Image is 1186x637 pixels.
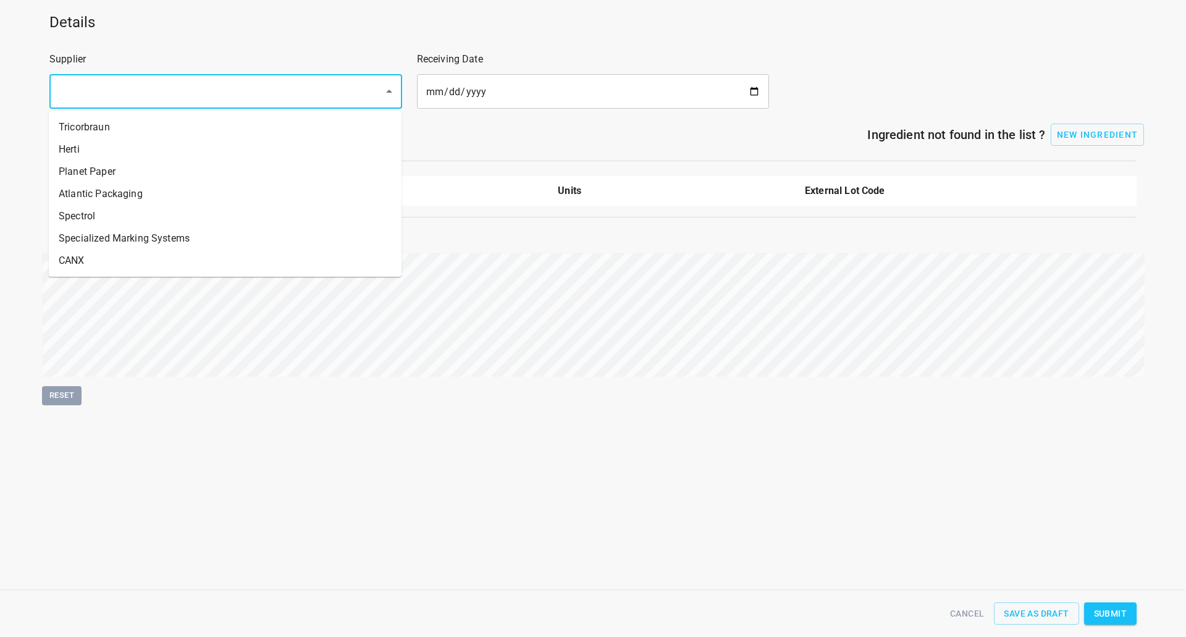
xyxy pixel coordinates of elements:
button: Cancel [945,602,989,625]
span: New Ingredient [1057,130,1138,140]
span: Submit [1094,606,1127,622]
h5: Details [49,12,1137,32]
span: Reset [48,389,75,403]
li: Atlantic Packaging [49,183,402,205]
button: Submit [1084,602,1137,625]
li: Tricorbraun [49,116,402,138]
button: Close [381,83,398,100]
p: Supplier [49,52,402,67]
button: Reset [42,386,82,405]
button: add [1051,124,1145,146]
li: Spectrol [49,205,402,227]
li: Herti [49,138,402,161]
p: Units [558,184,790,198]
li: Specialized Marking Systems [49,227,402,250]
h6: Ingredient not found in the list ? [143,125,1046,145]
p: Receiving Date [417,52,770,67]
li: Planet Paper [49,161,402,183]
p: External Lot Code [805,184,1037,198]
li: CANX [49,250,402,272]
span: Save as Draft [1004,606,1069,622]
span: Cancel [950,606,984,622]
button: Save as Draft [994,602,1079,625]
p: Quantity [311,184,544,198]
